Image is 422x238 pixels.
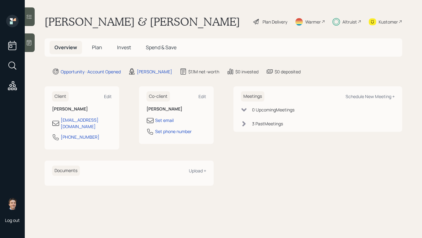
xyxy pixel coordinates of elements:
div: 0 Upcoming Meeting s [252,106,294,113]
h6: Meetings [241,91,264,102]
h6: Co-client [146,91,170,102]
div: $0 deposited [275,68,301,75]
div: Upload + [189,168,206,174]
div: [EMAIL_ADDRESS][DOMAIN_NAME] [61,117,112,130]
div: Edit [198,93,206,99]
h6: Client [52,91,69,102]
h1: [PERSON_NAME] & [PERSON_NAME] [45,15,240,28]
h6: [PERSON_NAME] [52,106,112,112]
div: $1.1M net-worth [188,68,219,75]
span: Spend & Save [146,44,176,51]
div: $0 invested [235,68,259,75]
div: Altruist [342,19,357,25]
div: Opportunity · Account Opened [61,68,121,75]
img: robby-grisanti-headshot.png [6,197,19,210]
div: Edit [104,93,112,99]
div: Set phone number [155,128,192,135]
div: [PERSON_NAME] [137,68,172,75]
span: Invest [117,44,131,51]
h6: Documents [52,166,80,176]
span: Overview [54,44,77,51]
div: Schedule New Meeting + [346,93,395,99]
div: Log out [5,217,20,223]
div: 3 Past Meeting s [252,120,283,127]
div: Kustomer [379,19,398,25]
h6: [PERSON_NAME] [146,106,206,112]
div: Warmer [305,19,321,25]
div: Set email [155,117,174,123]
div: [PHONE_NUMBER] [61,134,99,140]
span: Plan [92,44,102,51]
div: Plan Delivery [263,19,287,25]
